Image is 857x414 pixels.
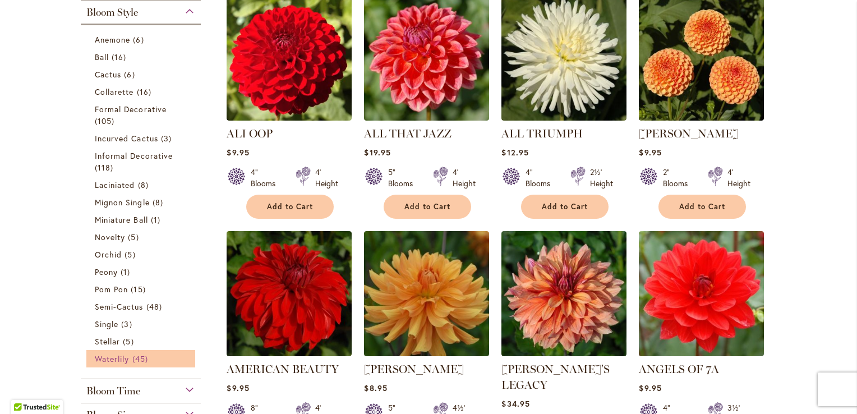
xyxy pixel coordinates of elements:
a: ANGELS OF 7A [639,348,764,358]
span: Add to Cart [404,202,450,211]
span: Incurved Cactus [95,133,158,144]
span: Collarette [95,86,134,97]
span: Ball [95,52,109,62]
a: [PERSON_NAME]'S LEGACY [501,362,610,392]
span: Pom Pon [95,284,128,295]
span: 48 [146,301,165,312]
span: Orchid [95,249,122,260]
a: ALI OOP [227,127,273,140]
button: Add to Cart [246,195,334,219]
span: $8.95 [364,383,387,393]
span: Single [95,319,118,329]
a: Peony 1 [95,266,190,278]
span: 105 [95,115,117,127]
a: ANDREW CHARLES [364,348,489,358]
span: 5 [123,335,136,347]
a: AMERICAN BEAUTY [227,362,339,376]
span: 8 [138,179,151,191]
span: Bloom Style [86,6,138,19]
a: Cactus 6 [95,68,190,80]
span: Formal Decorative [95,104,167,114]
span: $34.95 [501,398,529,409]
span: 15 [131,283,148,295]
span: 118 [95,162,116,173]
span: Novelty [95,232,125,242]
a: Pom Pon 15 [95,283,190,295]
span: 16 [112,51,129,63]
div: 5" Blooms [388,167,420,189]
span: Laciniated [95,180,135,190]
span: Waterlily [95,353,129,364]
button: Add to Cart [521,195,609,219]
span: 6 [124,68,137,80]
div: 4' Height [315,167,338,189]
a: ANGELS OF 7A [639,362,719,376]
span: $9.95 [639,147,661,158]
span: 5 [128,231,141,243]
span: Add to Cart [267,202,313,211]
a: Miniature Ball 1 [95,214,190,226]
span: $9.95 [639,383,661,393]
a: Informal Decorative 118 [95,150,190,173]
div: 4' Height [727,167,750,189]
span: Add to Cart [679,202,725,211]
span: Anemone [95,34,130,45]
a: ALL THAT JAZZ [364,112,489,123]
a: Formal Decorative 105 [95,103,190,127]
span: $19.95 [364,147,390,158]
a: Orchid 5 [95,249,190,260]
span: Miniature Ball [95,214,148,225]
a: Novelty 5 [95,231,190,243]
a: [PERSON_NAME] [639,127,739,140]
div: 4" Blooms [251,167,282,189]
div: 4' Height [453,167,476,189]
span: Add to Cart [542,202,588,211]
img: AMERICAN BEAUTY [227,231,352,356]
span: $9.95 [227,383,249,393]
a: Andy's Legacy [501,348,626,358]
a: Single 3 [95,318,190,330]
div: 2½' Height [590,167,613,189]
span: Mignon Single [95,197,150,208]
span: 45 [132,353,151,365]
a: ALL TRIUMPH [501,112,626,123]
div: 4" Blooms [526,167,557,189]
a: Waterlily 45 [95,353,190,365]
iframe: Launch Accessibility Center [8,374,40,406]
img: Andy's Legacy [501,231,626,356]
a: ALL THAT JAZZ [364,127,451,140]
span: 8 [153,196,166,208]
button: Add to Cart [384,195,471,219]
a: Semi-Cactus 48 [95,301,190,312]
span: 3 [121,318,135,330]
span: 5 [125,249,138,260]
span: 16 [137,86,154,98]
img: ANGELS OF 7A [639,231,764,356]
span: 1 [121,266,133,278]
span: Bloom Time [86,385,140,397]
span: 3 [161,132,174,144]
a: Stellar 5 [95,335,190,347]
span: $12.95 [501,147,528,158]
a: Anemone 6 [95,34,190,45]
span: $9.95 [227,147,249,158]
a: Mignon Single 8 [95,196,190,208]
a: Incurved Cactus 3 [95,132,190,144]
a: ALI OOP [227,112,352,123]
a: [PERSON_NAME] [364,362,464,376]
span: Peony [95,266,118,277]
span: Semi-Cactus [95,301,144,312]
button: Add to Cart [658,195,746,219]
span: Stellar [95,336,120,347]
span: Cactus [95,69,121,80]
span: Informal Decorative [95,150,173,161]
span: 6 [133,34,146,45]
a: AMBER QUEEN [639,112,764,123]
img: ANDREW CHARLES [364,231,489,356]
a: ALL TRIUMPH [501,127,583,140]
span: 1 [151,214,163,226]
a: Laciniated 8 [95,179,190,191]
a: Collarette 16 [95,86,190,98]
div: 2" Blooms [663,167,694,189]
a: AMERICAN BEAUTY [227,348,352,358]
